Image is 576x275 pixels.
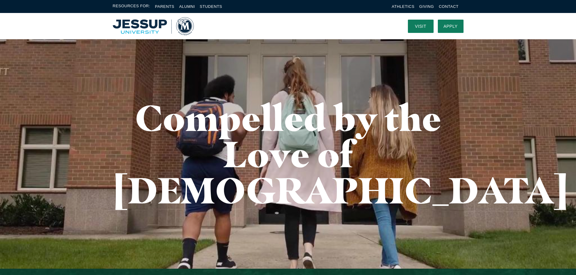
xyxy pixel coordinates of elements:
[113,17,194,35] img: Multnomah University Logo
[419,4,434,9] a: Giving
[438,20,464,33] a: Apply
[155,4,174,9] a: Parents
[113,100,464,208] h1: Compelled by the Love of [DEMOGRAPHIC_DATA]
[200,4,222,9] a: Students
[408,20,434,33] a: Visit
[439,4,458,9] a: Contact
[113,17,194,35] a: Home
[179,4,195,9] a: Alumni
[113,3,150,10] span: Resources For:
[392,4,415,9] a: Athletics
